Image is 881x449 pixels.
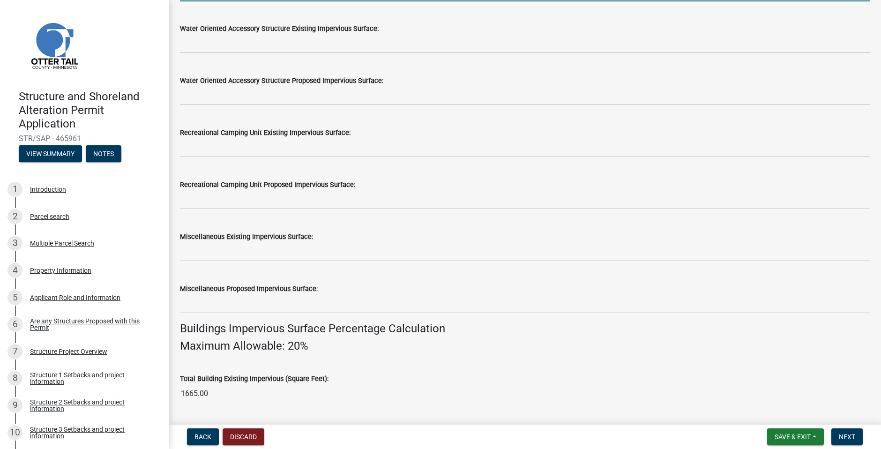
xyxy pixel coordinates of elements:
[30,186,66,193] div: Introduction
[7,344,22,359] div: 7
[767,428,824,445] button: Save & Exit
[180,182,355,188] label: Recreational Camping Unit Proposed Impervious Surface:
[7,371,22,386] div: 8
[7,317,22,332] div: 6
[180,234,313,240] label: Miscellaneous Existing Impervious Surface:
[7,263,22,278] div: 4
[30,426,154,439] div: Structure 3 Setbacks and project information
[831,428,863,445] button: Next
[19,10,89,80] img: Otter Tail County, Minnesota
[19,134,150,143] span: STR/SAP - 465961
[180,376,329,382] label: Total Building Existing Impervious (Square Feet):
[30,213,69,220] div: Parcel search
[180,322,870,336] h4: Buildings Impervious Surface Percentage Calculation
[30,294,120,301] div: Applicant Role and Information
[775,433,811,441] span: Save & Exit
[30,267,91,274] div: Property Information
[180,130,351,136] label: Recreational Camping Unit Existing Impervious Surface:
[223,428,264,445] button: Discard
[30,399,154,412] div: Structure 2 Setbacks and project information
[19,151,82,158] wm-modal-confirm: Summary
[19,145,82,162] button: View Summary
[7,398,22,413] div: 9
[30,348,107,355] div: Structure Project Overview
[839,433,855,441] span: Next
[180,339,870,353] h4: Maximum Allowable: 20%
[30,240,94,247] div: Multiple Parcel Search
[7,290,22,305] div: 5
[30,372,154,385] div: Structure 1 Setbacks and project information
[7,182,22,197] div: 1
[86,151,121,158] wm-modal-confirm: Notes
[194,433,211,441] span: Back
[187,428,219,445] button: Back
[30,318,154,331] div: Are any Structures Proposed with this Permit
[180,78,383,84] label: Water Oriented Accessory Structure Proposed Impervious Surface:
[86,145,121,162] button: Notes
[7,209,22,224] div: 2
[180,26,379,32] label: Water Oriented Accessory Structure Existing Impervious Surface:
[19,90,161,130] h4: Structure and Shoreland Alteration Permit Application
[7,236,22,251] div: 3
[180,286,318,292] label: Miscellaneous Proposed Impervious Surface:
[7,425,22,440] div: 10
